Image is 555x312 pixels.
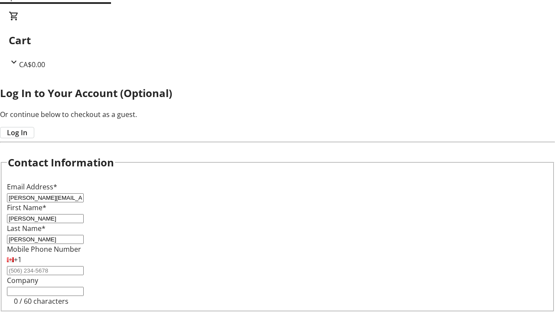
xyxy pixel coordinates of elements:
tr-character-limit: 0 / 60 characters [14,296,69,306]
label: Mobile Phone Number [7,244,81,254]
div: CartCA$0.00 [9,11,546,70]
label: First Name* [7,203,46,212]
label: Email Address* [7,182,57,192]
h2: Cart [9,32,546,48]
label: Company [7,276,38,285]
span: CA$0.00 [19,60,45,69]
h2: Contact Information [8,155,114,170]
label: Last Name* [7,224,46,233]
input: (506) 234-5678 [7,266,84,275]
span: Log In [7,127,27,138]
